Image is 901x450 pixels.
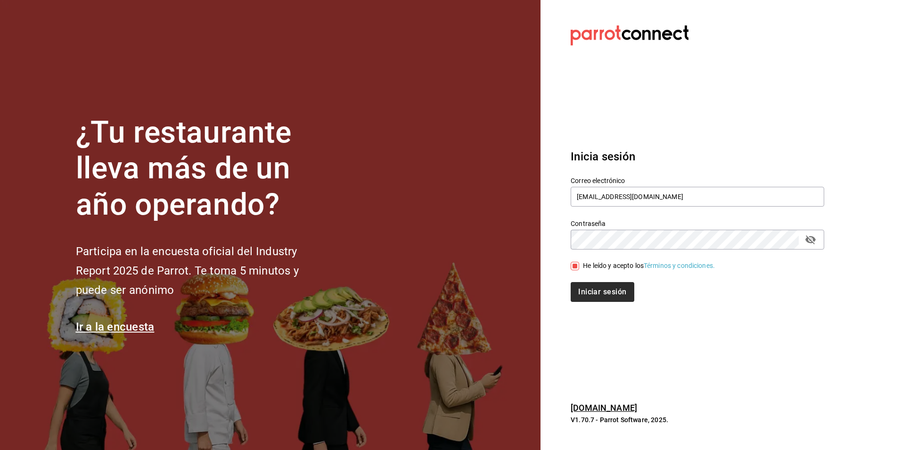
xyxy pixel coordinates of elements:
h2: Participa en la encuesta oficial del Industry Report 2025 de Parrot. Te toma 5 minutos y puede se... [76,242,330,300]
h3: Inicia sesión [571,148,824,165]
a: Ir a la encuesta [76,320,155,333]
p: V1.70.7 - Parrot Software, 2025. [571,415,824,425]
a: Términos y condiciones. [644,262,715,269]
a: [DOMAIN_NAME] [571,403,637,413]
input: Ingresa tu correo electrónico [571,187,824,207]
label: Correo electrónico [571,177,824,183]
button: Iniciar sesión [571,282,634,302]
button: passwordField [803,232,819,248]
div: He leído y acepto los [583,261,715,271]
h1: ¿Tu restaurante lleva más de un año operando? [76,115,330,223]
label: Contraseña [571,220,824,226]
